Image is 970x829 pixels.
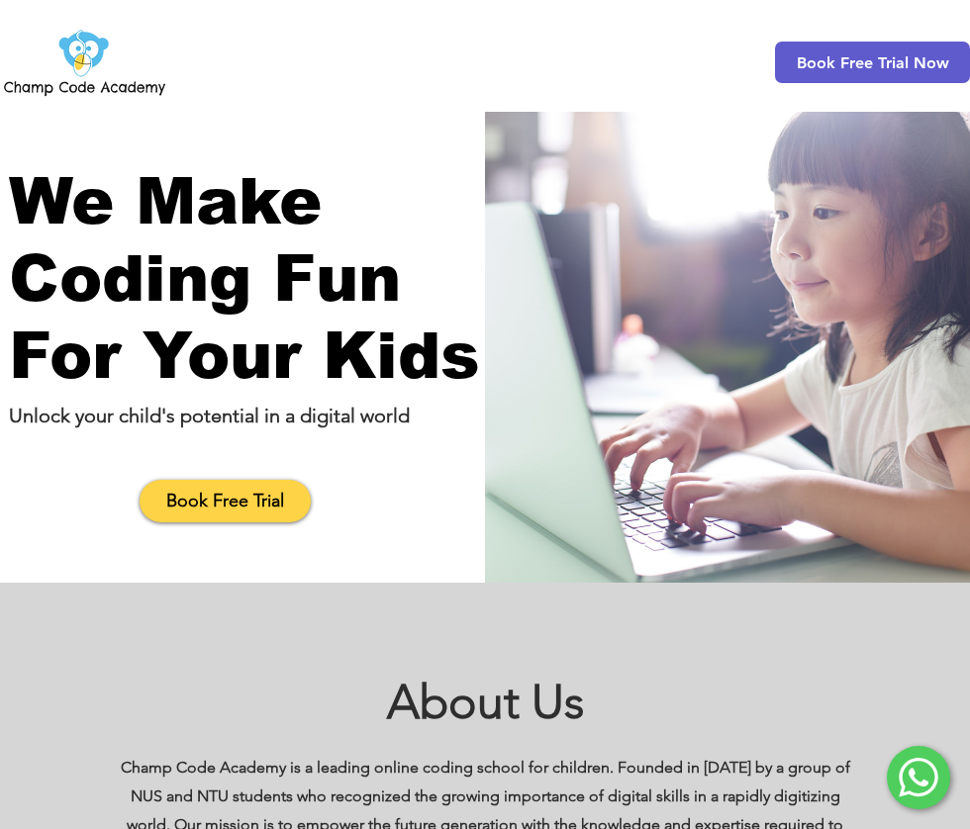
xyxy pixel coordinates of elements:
[797,53,949,72] span: Book Free Trial Now
[166,489,284,513] span: Book Free Trial
[9,165,480,392] span: We Make Coding Fun For Your Kids
[775,42,970,83] a: Book Free Trial Now
[387,674,584,730] span: About Us
[140,480,311,522] a: Book Free Trial
[485,112,970,583] img: Pupil Using Laptop
[9,404,410,427] span: Unlock your child's potential in a digital world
